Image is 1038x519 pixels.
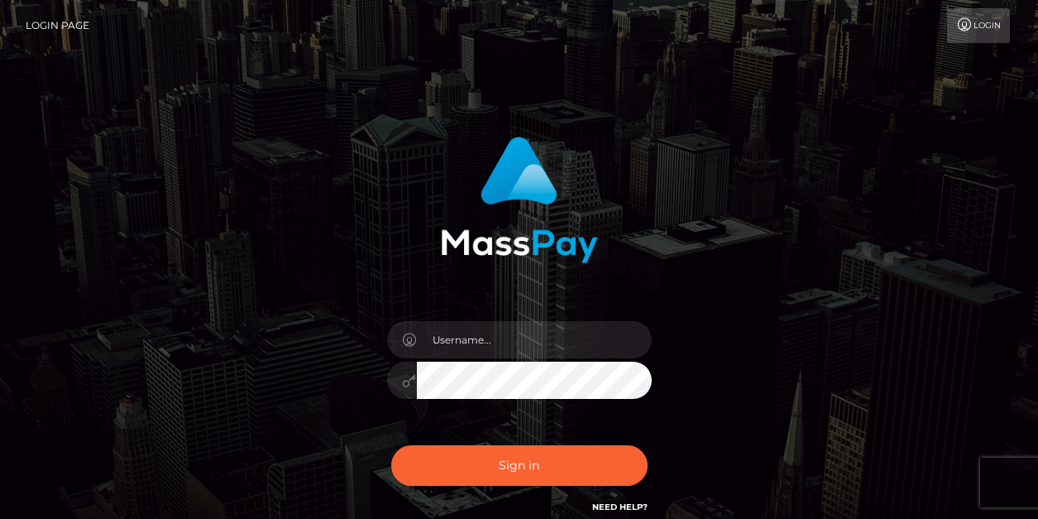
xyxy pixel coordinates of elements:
input: Username... [417,321,652,358]
img: MassPay Login [441,137,598,263]
a: Need Help? [592,502,648,512]
a: Login [947,8,1010,43]
button: Sign in [391,445,648,486]
a: Login Page [26,8,89,43]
